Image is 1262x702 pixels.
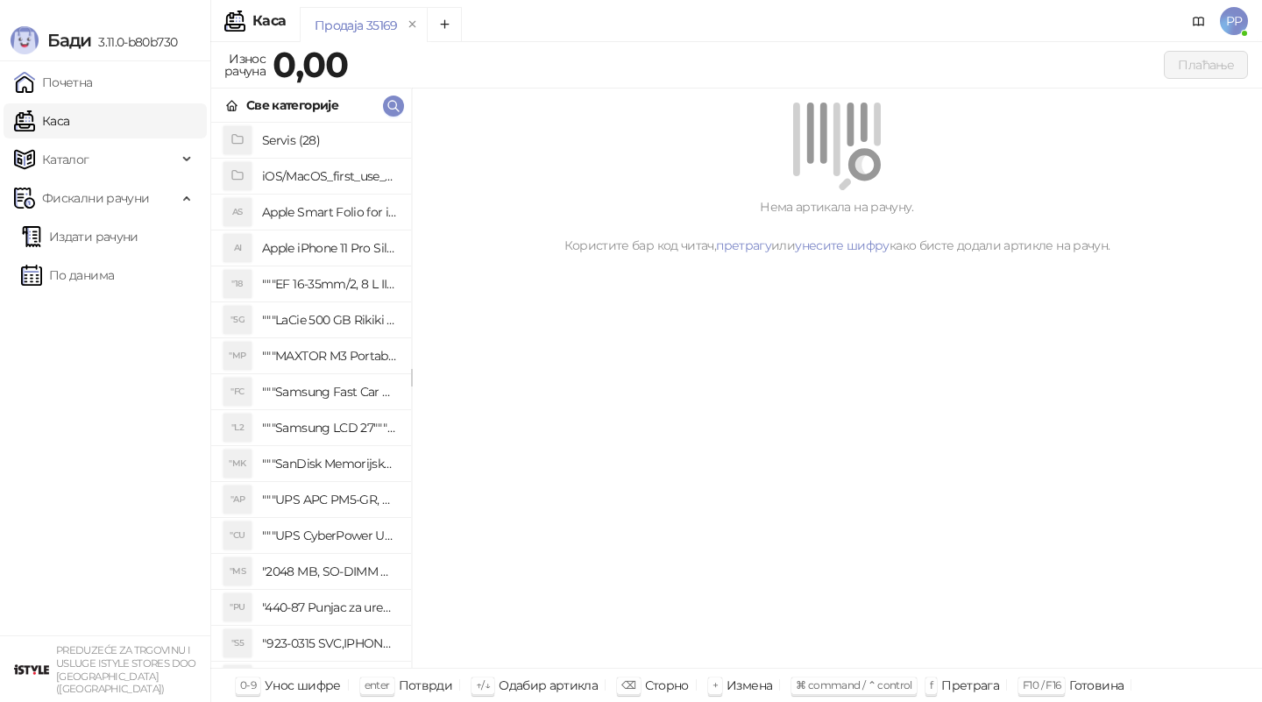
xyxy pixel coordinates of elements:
[56,644,196,695] small: PREDUZEĆE ZA TRGOVINU I USLUGE ISTYLE STORES DOO [GEOGRAPHIC_DATA] ([GEOGRAPHIC_DATA])
[476,678,490,691] span: ↑/↓
[1164,51,1248,79] button: Плаћање
[223,593,252,621] div: "PU
[223,665,252,693] div: "SD
[223,414,252,442] div: "L2
[21,258,114,293] a: По данима
[796,678,912,691] span: ⌘ command / ⌃ control
[262,521,397,550] h4: """UPS CyberPower UT650EG, 650VA/360W , line-int., s_uko, desktop"""
[223,306,252,334] div: "5G
[399,674,453,697] div: Потврди
[223,342,252,370] div: "MP
[1185,7,1213,35] a: Документација
[262,486,397,514] h4: """UPS APC PM5-GR, Essential Surge Arrest,5 utic_nica"""
[221,47,269,82] div: Износ рачуна
[262,234,397,262] h4: Apple iPhone 11 Pro Silicone Case - Black
[42,181,149,216] span: Фискални рачуни
[223,486,252,514] div: "AP
[262,162,397,190] h4: iOS/MacOS_first_use_assistance (4)
[727,674,772,697] div: Измена
[262,198,397,226] h4: Apple Smart Folio for iPad mini (A17 Pro) - Sage
[365,678,390,691] span: enter
[930,678,932,691] span: f
[1220,7,1248,35] span: PP
[795,238,890,253] a: унесите шифру
[262,306,397,334] h4: """LaCie 500 GB Rikiki USB 3.0 / Ultra Compact & Resistant aluminum / USB 3.0 / 2.5"""""""
[941,674,999,697] div: Претрага
[223,450,252,478] div: "MK
[401,18,424,32] button: remove
[246,96,338,115] div: Све категорије
[223,557,252,585] div: "MS
[262,629,397,657] h4: "923-0315 SVC,IPHONE 5/5S BATTERY REMOVAL TRAY Držač za iPhone sa kojim se otvara display
[1023,678,1060,691] span: F10 / F16
[1069,674,1124,697] div: Готовина
[273,43,348,86] strong: 0,00
[645,674,689,697] div: Сторно
[427,7,462,42] button: Add tab
[262,378,397,406] h4: """Samsung Fast Car Charge Adapter, brzi auto punja_, boja crna"""
[14,103,69,138] a: Каса
[265,674,341,697] div: Унос шифре
[14,65,93,100] a: Почетна
[223,378,252,406] div: "FC
[433,197,1241,255] div: Нема артикала на рачуну. Користите бар код читач, или како бисте додали артикле на рачун.
[713,678,718,691] span: +
[262,414,397,442] h4: """Samsung LCD 27"""" C27F390FHUXEN"""
[211,123,411,668] div: grid
[262,593,397,621] h4: "440-87 Punjac za uredjaje sa micro USB portom 4/1, Stand."
[499,674,598,697] div: Одабир артикла
[11,26,39,54] img: Logo
[47,30,91,51] span: Бади
[262,665,397,693] h4: "923-0448 SVC,IPHONE,TOURQUE DRIVER KIT .65KGF- CM Šrafciger "
[240,678,256,691] span: 0-9
[223,270,252,298] div: "18
[223,234,252,262] div: AI
[42,142,89,177] span: Каталог
[262,342,397,370] h4: """MAXTOR M3 Portable 2TB 2.5"""" crni eksterni hard disk HX-M201TCB/GM"""
[91,34,177,50] span: 3.11.0-b80b730
[223,629,252,657] div: "S5
[223,198,252,226] div: AS
[262,126,397,154] h4: Servis (28)
[21,219,138,254] a: Издати рачуни
[262,450,397,478] h4: """SanDisk Memorijska kartica 256GB microSDXC sa SD adapterom SDSQXA1-256G-GN6MA - Extreme PLUS, ...
[262,557,397,585] h4: "2048 MB, SO-DIMM DDRII, 667 MHz, Napajanje 1,8 0,1 V, Latencija CL5"
[14,652,49,687] img: 64x64-companyLogo-77b92cf4-9946-4f36-9751-bf7bb5fd2c7d.png
[223,521,252,550] div: "CU
[315,16,398,35] div: Продаја 35169
[716,238,771,253] a: претрагу
[252,14,286,28] div: Каса
[621,678,635,691] span: ⌫
[262,270,397,298] h4: """EF 16-35mm/2, 8 L III USM"""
